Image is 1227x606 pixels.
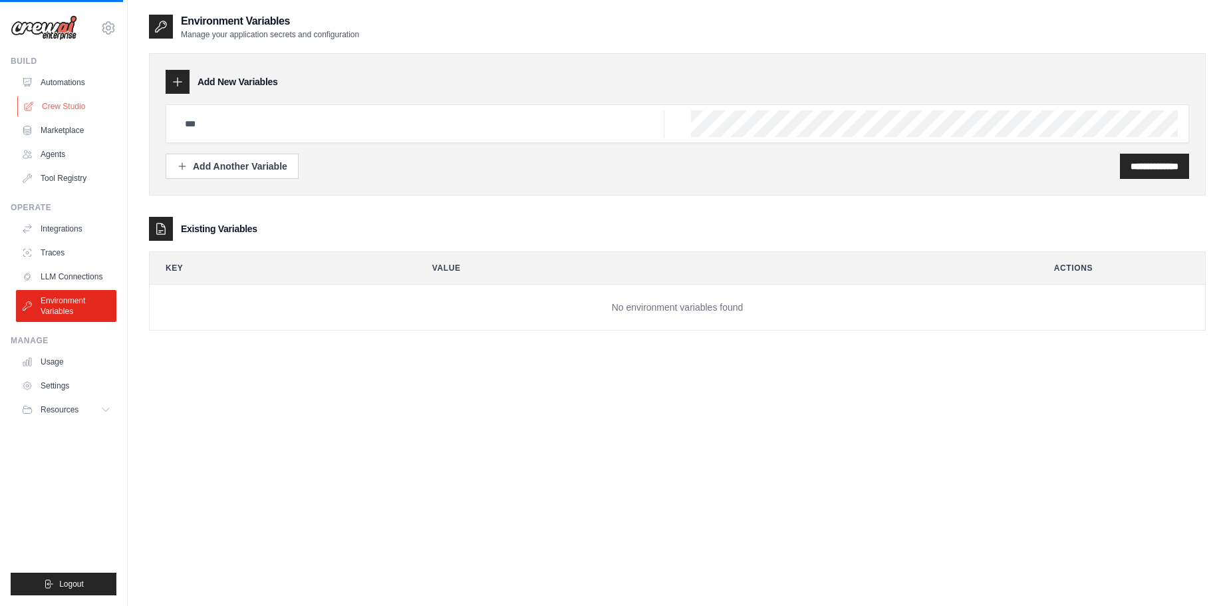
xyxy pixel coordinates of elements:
h2: Environment Variables [181,13,359,29]
span: Logout [59,579,84,589]
h3: Existing Variables [181,222,257,235]
a: Settings [16,375,116,396]
a: Environment Variables [16,290,116,322]
a: LLM Connections [16,266,116,287]
a: Tool Registry [16,168,116,189]
th: Value [416,252,1027,284]
span: Resources [41,404,78,415]
td: No environment variables found [150,285,1205,331]
button: Add Another Variable [166,154,299,179]
a: Usage [16,351,116,373]
a: Automations [16,72,116,93]
button: Logout [11,573,116,595]
div: Add Another Variable [177,160,287,173]
a: Integrations [16,218,116,239]
a: Crew Studio [17,96,118,117]
a: Agents [16,144,116,165]
div: Build [11,56,116,67]
a: Marketplace [16,120,116,141]
h3: Add New Variables [198,75,278,88]
th: Key [150,252,406,284]
a: Traces [16,242,116,263]
p: Manage your application secrets and configuration [181,29,359,40]
button: Resources [16,399,116,420]
div: Operate [11,202,116,213]
th: Actions [1038,252,1205,284]
img: Logo [11,15,77,41]
div: Manage [11,335,116,346]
